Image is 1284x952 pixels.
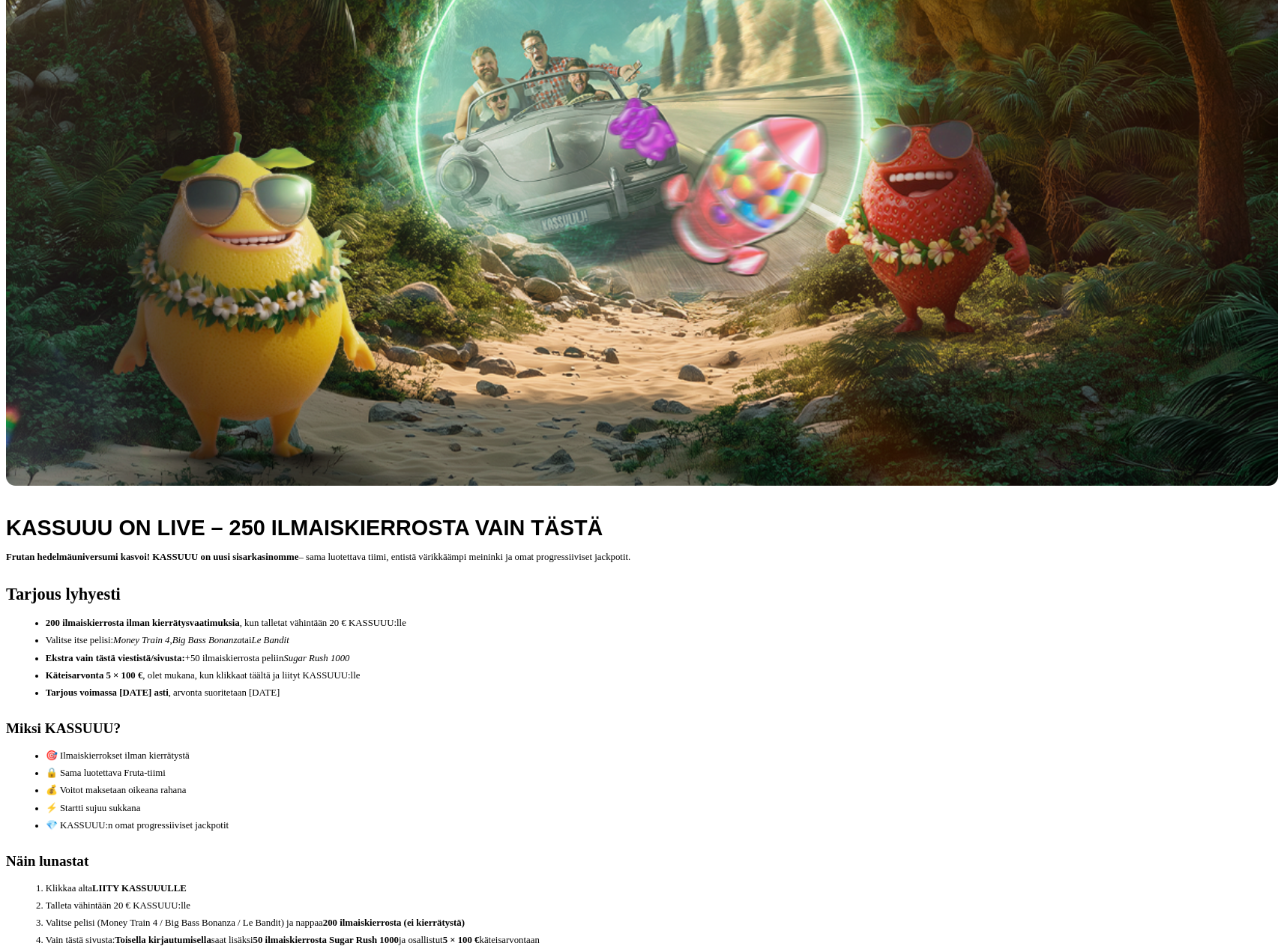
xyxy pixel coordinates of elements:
li: Vain tästä sivusta: saat lisäksi ja osallistut käteisarvontaan [46,933,1278,948]
strong: Frutan hedelmäuniversumi kasvoi! KASSUUU on uusi sisarkasinomme [6,552,298,562]
li: ⚡ Startti sujuu sukkana [46,801,1278,816]
li: +50 ilmaiskierrosta peliin [46,651,1278,666]
h1: KASSUUU ON LIVE – 250 ILMAISKIERROSTA VAIN TÄSTÄ [6,515,1278,541]
strong: LIITY KASSUUULLE [92,883,187,894]
li: , olet mukana, kun klikkaat täältä ja liityt KASSUUU:lle [46,669,1278,683]
strong: Toisella kirjautumisella [115,935,211,945]
p: – sama luotettava tiimi, entistä värikkäämpi meininki ja omat progressiiviset jackpotit. [6,550,1278,564]
li: 🎯 Ilmaiskierrokset ilman kierrätystä [46,749,1278,763]
li: , kun talletat vähintään 20 € KASSUUU:lle [46,616,1278,630]
strong: Tarjous voimassa [DATE] asti [46,687,169,698]
em: Le Bandit [252,635,289,645]
em: Big Bass Bonanza [172,635,242,645]
em: Sugar Rush 1000 [283,653,349,663]
li: , arvonta suoritetaan [DATE] [46,686,1278,700]
em: Money Train 4 [113,635,169,645]
strong: 50 ilmaiskierrosta Sugar Rush 1000 [253,935,399,945]
li: 🔒 Sama luotettava Fruta-tiimi [46,766,1278,780]
strong: 5 × 100 € [443,935,480,945]
span: Näin lunastat [6,853,88,869]
strong: Käteisarvonta 5 × 100 € [46,670,143,681]
li: Valitse pelisi (Money Train 4 / Big Bass Bonanza / Le Bandit) ja nappaa [46,916,1278,930]
li: Valitse itse pelisi: , tai [46,633,1278,648]
li: Talleta vähintään 20 € KASSUUU:lle [46,899,1278,913]
strong: Ekstra vain tästä viestistä/sivusta: [46,653,185,663]
li: Klikkaa alta [46,882,1278,896]
span: Tarjous lyhyesti [6,585,121,603]
strong: 200 ilmaiskierrosta (ei kierrätystä) [323,918,465,928]
span: Miksi KASSUUU? [6,720,121,736]
li: 💎 KASSUUU:n omat progressiiviset jackpotit [46,819,1278,833]
li: 💰 Voitot maksetaan oikeana rahana [46,783,1278,798]
strong: 200 ilmaiskierrosta ilman kierrätysvaatimuksia [46,618,240,628]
